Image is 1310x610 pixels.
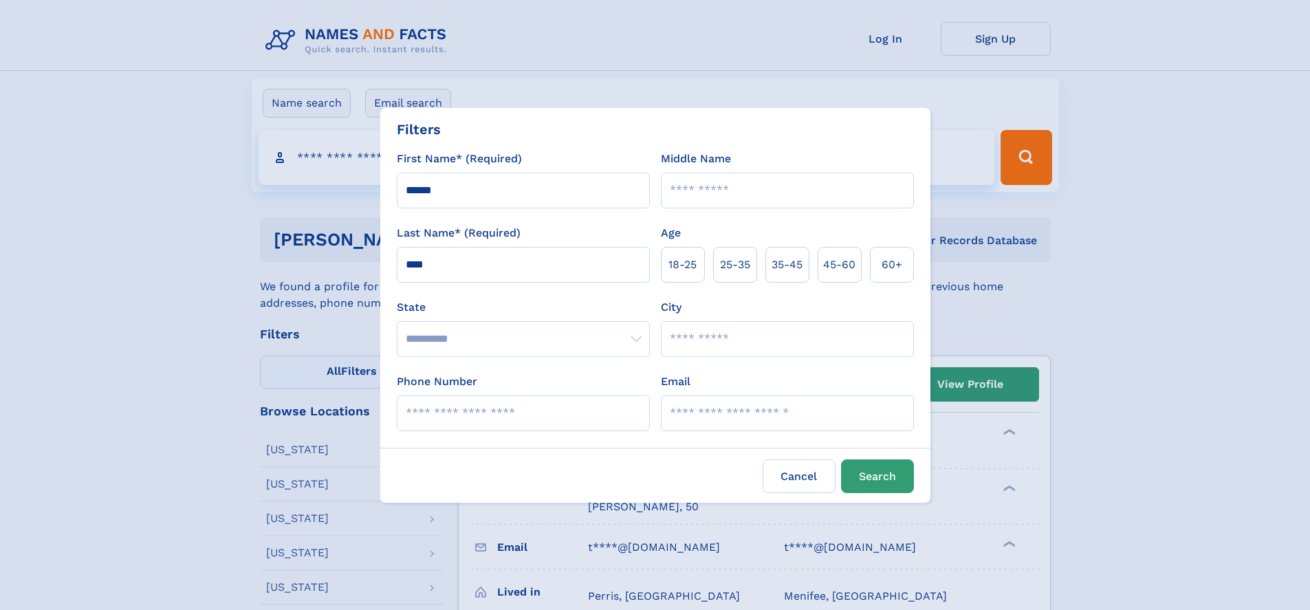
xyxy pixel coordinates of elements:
label: Phone Number [397,373,477,390]
div: Filters [397,119,441,140]
span: 25‑35 [720,257,750,273]
label: State [397,299,650,316]
label: City [661,299,681,316]
label: Last Name* (Required) [397,225,521,241]
span: 60+ [882,257,902,273]
label: Email [661,373,690,390]
span: 18‑25 [668,257,697,273]
label: First Name* (Required) [397,151,522,167]
span: 45‑60 [823,257,855,273]
span: 35‑45 [772,257,803,273]
label: Middle Name [661,151,731,167]
label: Age [661,225,681,241]
button: Search [841,459,914,493]
label: Cancel [763,459,836,493]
